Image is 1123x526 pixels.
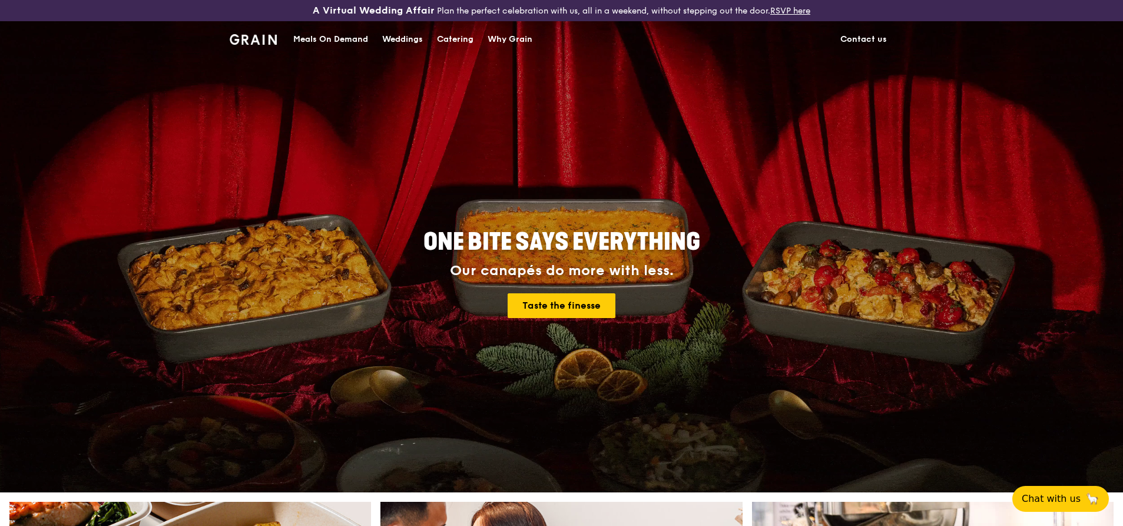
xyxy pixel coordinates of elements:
[508,293,615,318] a: Taste the finesse
[350,263,774,279] div: Our canapés do more with less.
[293,22,368,57] div: Meals On Demand
[313,5,435,16] h3: A Virtual Wedding Affair
[488,22,532,57] div: Why Grain
[230,34,277,45] img: Grain
[481,22,539,57] a: Why Grain
[1022,492,1081,506] span: Chat with us
[437,22,473,57] div: Catering
[1012,486,1109,512] button: Chat with us🦙
[382,22,423,57] div: Weddings
[230,21,277,56] a: GrainGrain
[423,228,700,256] span: ONE BITE SAYS EVERYTHING
[833,22,894,57] a: Contact us
[375,22,430,57] a: Weddings
[770,6,810,16] a: RSVP here
[223,5,901,16] div: Plan the perfect celebration with us, all in a weekend, without stepping out the door.
[430,22,481,57] a: Catering
[1085,492,1099,506] span: 🦙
